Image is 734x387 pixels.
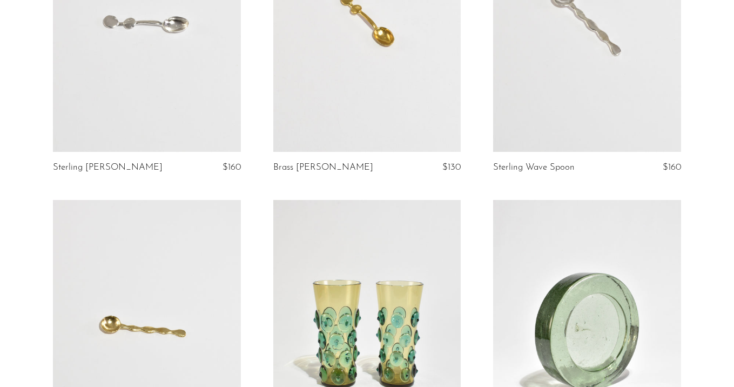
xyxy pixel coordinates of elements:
[493,163,575,172] a: Sterling Wave Spoon
[273,163,373,172] a: Brass [PERSON_NAME]
[53,163,163,172] a: Sterling [PERSON_NAME]
[442,163,461,172] span: $130
[663,163,681,172] span: $160
[223,163,241,172] span: $160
